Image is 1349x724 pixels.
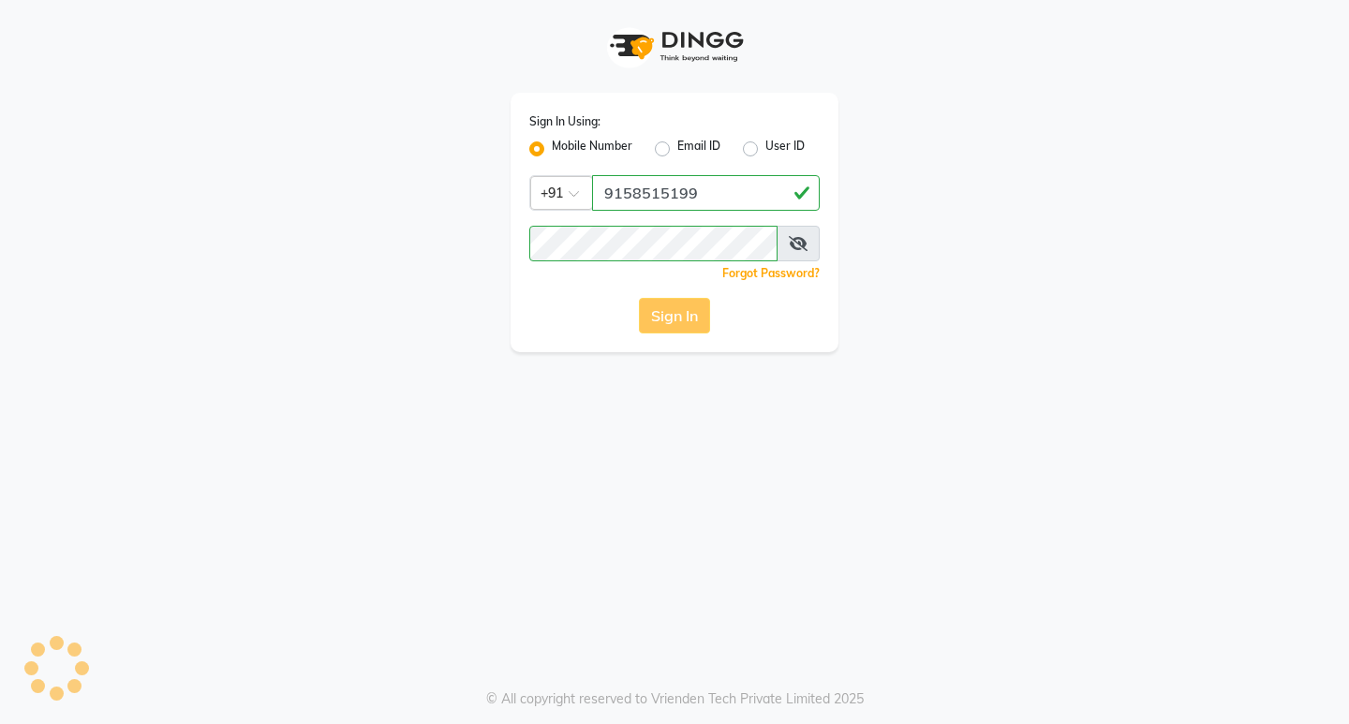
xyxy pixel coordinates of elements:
[529,113,600,130] label: Sign In Using:
[765,138,805,160] label: User ID
[592,175,820,211] input: Username
[722,266,820,280] a: Forgot Password?
[600,19,749,74] img: logo1.svg
[529,226,778,261] input: Username
[677,138,720,160] label: Email ID
[552,138,632,160] label: Mobile Number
